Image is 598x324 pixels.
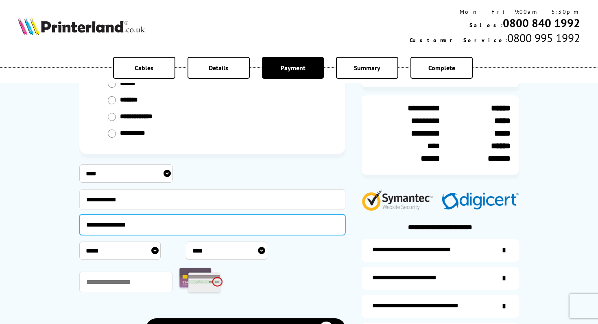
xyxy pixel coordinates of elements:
[410,8,580,15] div: Mon - Fri 9:00am - 5:30pm
[362,267,519,290] a: items-arrive
[362,239,519,262] a: additional-ink
[469,22,503,29] span: Sales:
[18,17,145,35] img: Printerland Logo
[281,64,306,72] span: Payment
[410,37,507,44] span: Customer Service:
[362,295,519,318] a: additional-cables
[507,30,580,45] span: 0800 995 1992
[209,64,228,72] span: Details
[503,15,580,30] a: 0800 840 1992
[428,64,455,72] span: Complete
[135,64,153,72] span: Cables
[354,64,380,72] span: Summary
